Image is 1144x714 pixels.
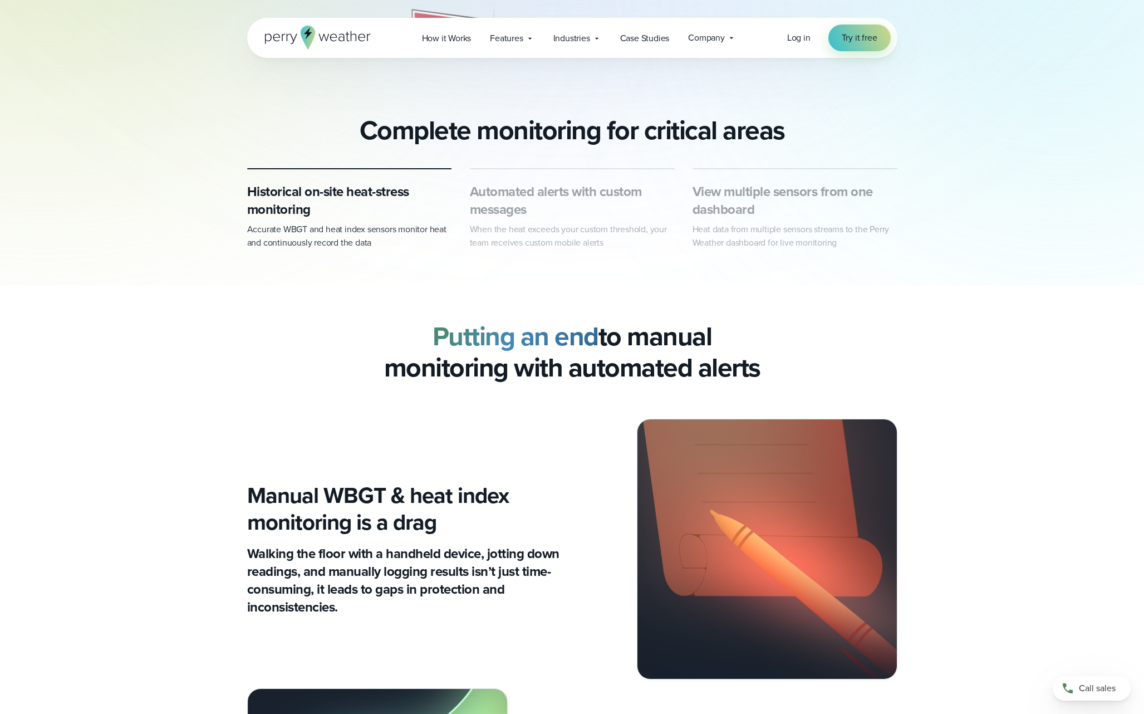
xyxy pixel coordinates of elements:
[433,316,598,356] strong: Putting an end
[561,4,719,60] img: Anduril Industries Logo
[637,419,897,679] img: Pen and paper WBGT Recordings
[247,223,452,250] p: Accurate WBGT and heat index sensors monitor heat and continuously record the data
[620,32,670,45] span: Case Studies
[247,482,563,536] h3: Manual WBGT & heat index monitoring is a drag
[1079,682,1116,695] span: Call sales
[413,27,481,50] a: How it Works
[185,4,343,60] div: 1 of 7
[360,115,785,146] h2: Complete monitoring for critical areas
[247,4,897,66] div: slideshow
[1053,676,1131,701] a: Call sales
[247,183,452,218] h3: Historical on-site heat-stress monitoring
[787,31,811,44] span: Log in
[490,32,523,45] span: Features
[397,4,508,60] div: 2 of 7
[470,183,675,218] h3: Automated alerts with custom messages
[561,4,719,60] div: 3 of 7
[842,31,877,45] span: Try it free
[828,25,891,51] a: Try it free
[693,223,897,250] p: Heat data from multiple sensors streams to the Perry Weather dashboard for live monitoring
[247,545,563,616] h3: Walking the floor with a handheld device, jotting down readings, and manually logging results isn...
[397,4,508,60] img: Herr Food Logo
[247,321,897,383] h2: to manual monitoring with automated alerts
[185,4,343,60] img: Chicos.svg
[773,4,931,60] img: Leonardo company logo
[553,32,590,45] span: Industries
[787,31,811,45] a: Log in
[688,31,725,45] span: Company
[693,183,897,218] h3: View multiple sensors from one dashboard
[611,27,679,50] a: Case Studies
[773,4,931,60] div: 4 of 7
[422,32,472,45] span: How it Works
[470,223,675,250] p: When the heat exceeds your custom threshold, your team receives custom mobile alerts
